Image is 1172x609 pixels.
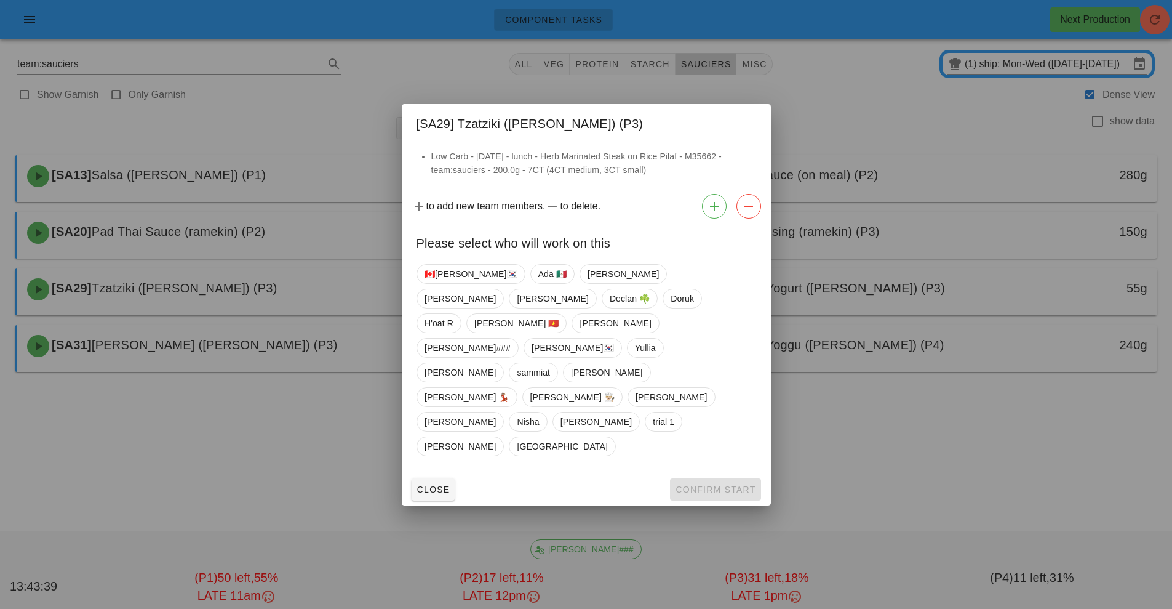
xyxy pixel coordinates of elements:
[530,388,615,406] span: [PERSON_NAME] 👨🏼‍🍳
[412,478,455,501] button: Close
[425,289,496,308] span: [PERSON_NAME]
[402,104,771,140] div: [SA29] Tzatziki ([PERSON_NAME]) (P3)
[517,437,607,456] span: [GEOGRAPHIC_DATA]
[425,413,496,431] span: [PERSON_NAME]
[425,437,496,456] span: [PERSON_NAME]
[571,363,642,382] span: [PERSON_NAME]
[417,485,450,494] span: Close
[653,413,674,431] span: trial 1
[402,189,771,224] div: to add new team members. to delete.
[425,363,496,382] span: [PERSON_NAME]
[431,150,756,177] li: Low Carb - [DATE] - lunch - Herb Marinated Steak on Rice Pilaf - M35662 - team:sauciers - 200.0g ...
[402,224,771,259] div: Please select who will work on this
[580,314,651,333] span: [PERSON_NAME]
[425,314,453,333] span: H'oat R
[587,265,658,283] span: [PERSON_NAME]
[636,388,707,406] span: [PERSON_NAME]
[532,339,614,357] span: [PERSON_NAME]🇰🇷
[425,265,517,283] span: 🇨🇦[PERSON_NAME]🇰🇷
[538,265,566,283] span: Ada 🇲🇽
[671,289,694,308] span: Doruk
[517,363,550,382] span: sammiat
[517,413,539,431] span: Nisha
[474,314,559,333] span: [PERSON_NAME] 🇻🇳
[609,289,649,308] span: Declan ☘️
[517,289,588,308] span: [PERSON_NAME]
[634,339,655,357] span: Yullia
[560,413,631,431] span: [PERSON_NAME]
[425,339,511,357] span: [PERSON_NAME]###
[425,388,509,406] span: [PERSON_NAME] 💃🏽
